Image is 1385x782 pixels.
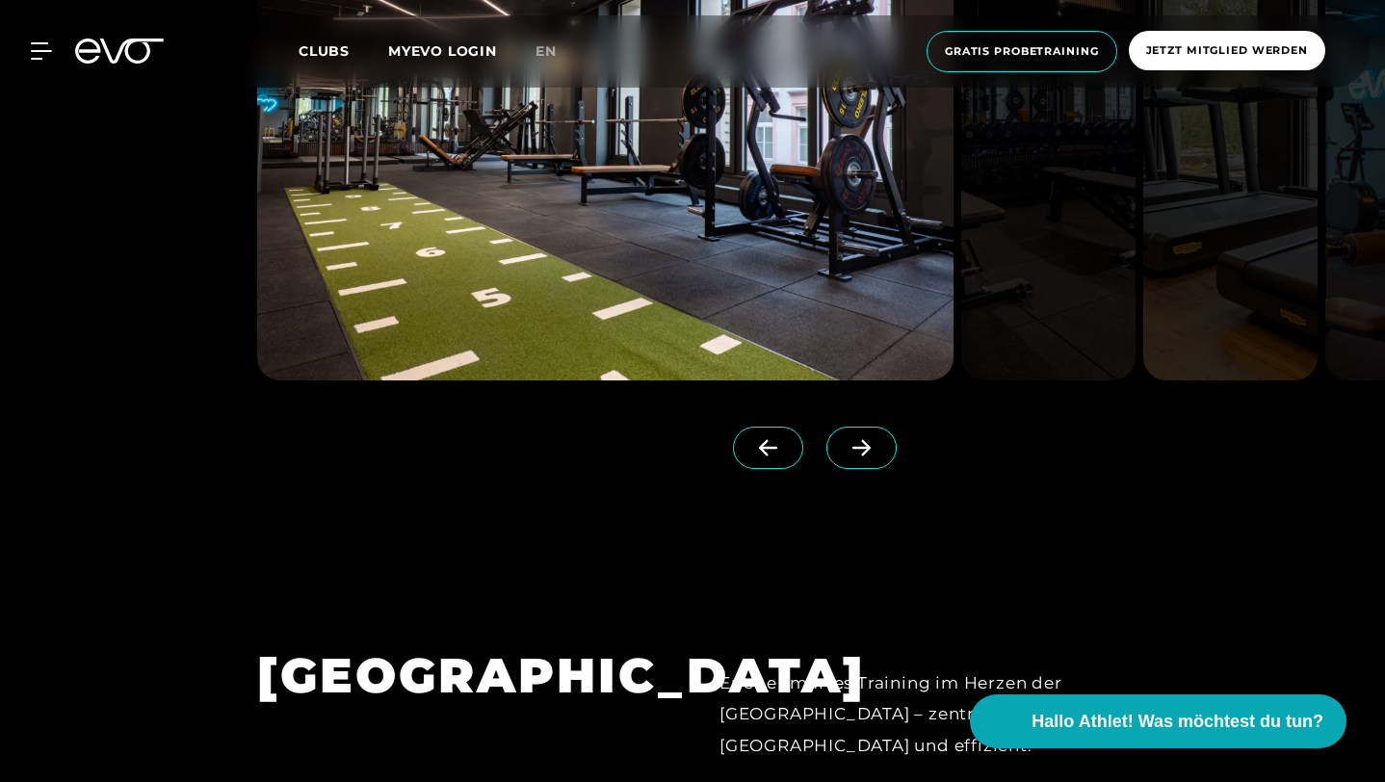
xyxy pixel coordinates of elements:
[1123,31,1331,72] a: Jetzt Mitglied werden
[921,31,1123,72] a: Gratis Probetraining
[299,42,350,60] span: Clubs
[719,667,1128,761] div: Erlebe smartes Training im Herzen der [GEOGRAPHIC_DATA] – zentral, [GEOGRAPHIC_DATA] und effizient.
[299,41,388,60] a: Clubs
[388,42,497,60] a: MYEVO LOGIN
[1146,42,1308,59] span: Jetzt Mitglied werden
[536,40,580,63] a: en
[536,42,557,60] span: en
[945,43,1099,60] span: Gratis Probetraining
[970,694,1346,748] button: Hallo Athlet! Was möchtest du tun?
[257,644,666,707] h1: [GEOGRAPHIC_DATA]
[1032,709,1323,735] span: Hallo Athlet! Was möchtest du tun?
